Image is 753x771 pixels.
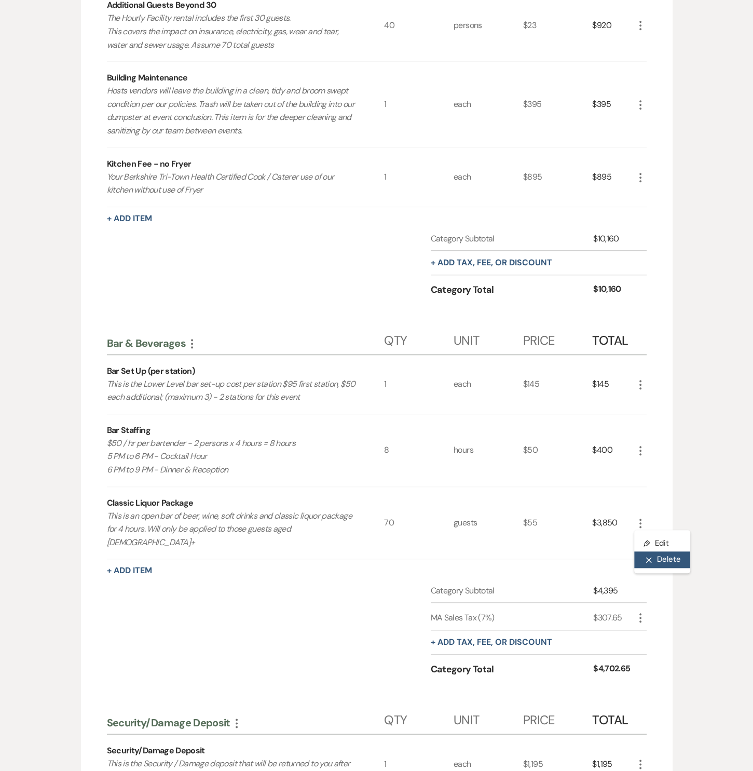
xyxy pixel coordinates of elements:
[431,638,552,646] button: + Add tax, fee, or discount
[384,62,454,147] div: 1
[107,214,152,223] button: + Add Item
[107,365,195,377] div: Bar Set Up (per station)
[384,148,454,207] div: 1
[593,612,634,624] div: $307.65
[523,323,593,354] div: Price
[107,11,357,51] p: The Hourly Facility rental includes the first 30 guests. This covers the impact on insurance, ele...
[592,62,634,147] div: $395
[454,323,523,354] div: Unit
[592,414,634,486] div: $400
[634,551,690,568] button: Delete
[384,414,454,486] div: 8
[107,84,357,137] p: Hosts vendors will leave the building in a clean, tidy and broom swept condition per our policies...
[107,745,205,757] div: Security/Damage Deposit
[454,414,523,486] div: hours
[454,355,523,414] div: each
[107,437,357,477] p: $50 / hr per bartender - 2 persons x 4 hours = 8 hours 5 PM to 6 PM - Cocktail Hour 6 PM to 9 PM ...
[107,72,188,84] div: Building Maintenance
[523,62,593,147] div: $395
[592,323,634,354] div: Total
[107,509,357,549] p: This is an open bar of beer, wine, soft drinks and classic liquor package for 4 hours. Will only ...
[593,662,634,677] div: $4,702.65
[431,662,594,677] div: Category Total
[593,283,634,297] div: $10,160
[107,424,150,437] div: Bar Staffing
[431,283,594,297] div: Category Total
[523,487,593,559] div: $55
[634,535,690,552] button: Edit
[593,585,634,597] div: $4,395
[593,233,634,245] div: $10,160
[523,355,593,414] div: $145
[107,170,357,197] p: Your Berkshire Tri-Town Health Certified Cook / Caterer use of our kitchen without use of Fryer
[523,702,593,734] div: Price
[431,233,594,245] div: Category Subtotal
[107,158,191,170] div: Kitchen Fee - no Fryer
[384,323,454,354] div: Qty
[107,497,194,509] div: Classic Liquor Package
[107,377,357,404] p: This is the Lower Level bar set-up cost per station $95 first station, $50 each additional; (maxi...
[384,487,454,559] div: 70
[592,148,634,207] div: $895
[592,487,634,559] div: $3,850
[454,62,523,147] div: each
[431,259,552,267] button: + Add tax, fee, or discount
[592,702,634,734] div: Total
[523,414,593,486] div: $50
[107,716,385,729] div: Security/Damage Deposit
[107,336,385,350] div: Bar & Beverages
[454,487,523,559] div: guests
[107,566,152,575] button: + Add Item
[454,148,523,207] div: each
[431,612,594,624] div: MA Sales Tax (7%)
[384,702,454,734] div: Qty
[523,148,593,207] div: $895
[431,585,594,597] div: Category Subtotal
[384,355,454,414] div: 1
[592,355,634,414] div: $145
[454,702,523,734] div: Unit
